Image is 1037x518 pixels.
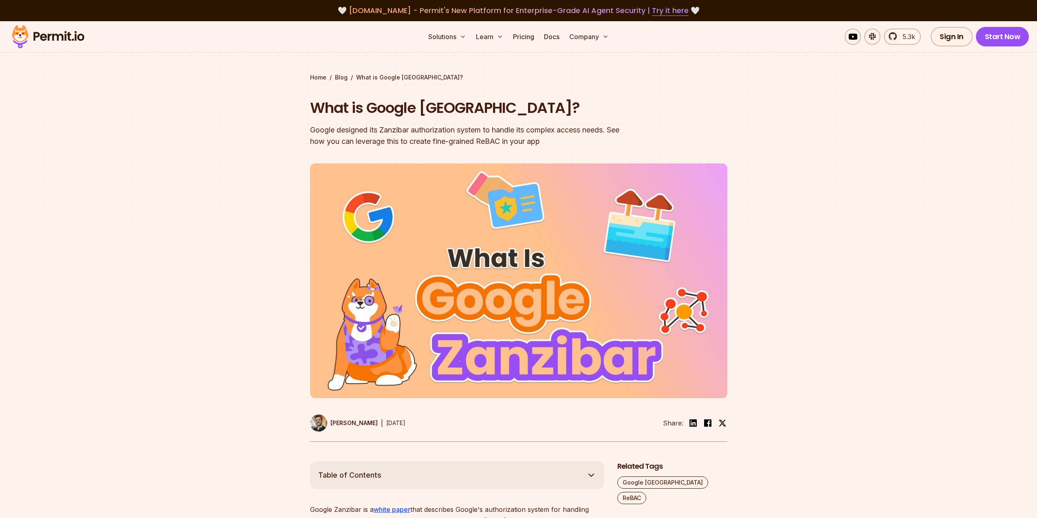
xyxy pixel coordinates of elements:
[310,414,327,432] img: Daniel Bass
[541,29,563,45] a: Docs
[718,419,727,427] img: twitter
[310,414,378,432] a: [PERSON_NAME]
[663,418,683,428] li: Share:
[617,476,708,489] a: Google [GEOGRAPHIC_DATA]
[381,418,383,428] div: |
[652,5,689,16] a: Try it here
[8,23,88,51] img: Permit logo
[310,124,623,147] div: Google designed its Zanzibar authorization system to handle its complex access needs. See how you...
[20,5,1017,16] div: 🤍 🤍
[688,418,698,428] img: linkedin
[898,32,915,42] span: 5.3k
[473,29,506,45] button: Learn
[931,27,973,46] a: Sign In
[617,492,646,504] a: ReBAC
[310,73,326,82] a: Home
[703,418,713,428] img: facebook
[310,98,623,118] h1: What is Google [GEOGRAPHIC_DATA]?
[976,27,1029,46] a: Start Now
[330,419,378,427] p: [PERSON_NAME]
[510,29,537,45] a: Pricing
[425,29,469,45] button: Solutions
[310,461,604,489] button: Table of Contents
[386,419,405,426] time: [DATE]
[318,470,381,481] span: Table of Contents
[566,29,612,45] button: Company
[335,73,348,82] a: Blog
[310,73,727,82] div: / /
[349,5,689,15] span: [DOMAIN_NAME] - Permit's New Platform for Enterprise-Grade AI Agent Security |
[617,461,727,472] h2: Related Tags
[884,29,921,45] a: 5.3k
[374,505,410,514] a: white paper
[310,163,727,398] img: What is Google Zanzibar?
